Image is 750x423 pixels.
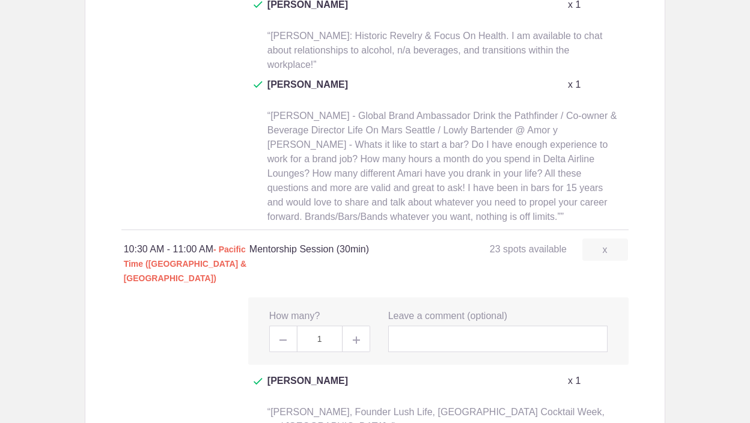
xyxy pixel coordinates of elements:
span: “[PERSON_NAME] - Global Brand Ambassador Drink the Pathfinder / Co-owner & Beverage Director Life... [267,111,617,222]
label: How many? [269,309,320,323]
label: Leave a comment (optional) [388,309,507,323]
p: x 1 [568,374,581,388]
img: Plus gray [353,336,360,344]
span: 23 spots available [490,244,567,254]
h4: Mentorship Session (30min) [249,242,438,257]
span: [PERSON_NAME] [267,78,348,106]
span: [PERSON_NAME] [267,374,348,403]
img: Check dark green [254,81,263,88]
span: - Pacific Time ([GEOGRAPHIC_DATA] & [GEOGRAPHIC_DATA]) [124,245,247,283]
img: Check dark green [254,378,263,385]
img: Minus gray [279,339,287,341]
p: x 1 [568,78,581,92]
span: “[PERSON_NAME]: Historic Revelry & Focus On Health. I am available to chat about relationships to... [267,31,603,70]
div: 10:30 AM - 11:00 AM [124,242,249,285]
img: Check dark green [254,1,263,8]
a: x [582,239,628,261]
